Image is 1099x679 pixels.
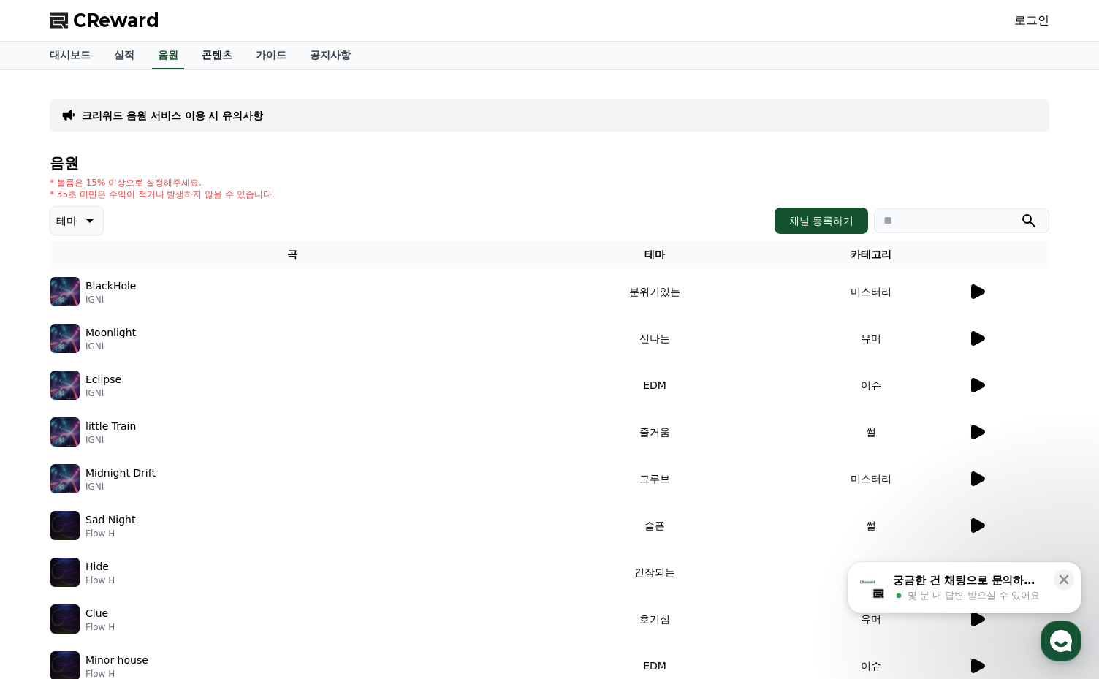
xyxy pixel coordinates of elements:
span: 설정 [226,485,243,497]
th: 곡 [50,241,535,268]
p: little Train [85,419,136,434]
a: CReward [50,9,159,32]
td: 썰 [775,409,967,455]
span: 홈 [46,485,55,497]
img: music [50,511,80,540]
td: 슬픈 [535,502,775,549]
p: Flow H [85,574,115,586]
a: 실적 [102,42,146,69]
td: 즐거움 [535,409,775,455]
td: 썰 [775,502,967,549]
td: EDM [535,362,775,409]
p: IGNI [85,341,136,352]
img: music [50,417,80,447]
td: 호기심 [535,596,775,642]
a: 공지사항 [298,42,362,69]
td: 미스터리 [775,455,967,502]
td: 유머 [775,596,967,642]
p: Eclipse [85,372,121,387]
td: 유머 [775,315,967,362]
span: 대화 [134,486,151,498]
th: 테마 [535,241,775,268]
a: 홈 [4,463,96,500]
button: 테마 [50,206,104,235]
p: BlackHole [85,278,136,294]
p: Flow H [85,528,135,539]
p: IGNI [85,434,136,446]
td: 분위기있는 [535,268,775,315]
td: 이슈 [775,362,967,409]
img: music [50,604,80,634]
p: 테마 [56,210,77,231]
p: IGNI [85,387,121,399]
span: CReward [73,9,159,32]
td: 신나는 [535,315,775,362]
a: 콘텐츠 [190,42,244,69]
img: music [50,277,80,306]
p: * 35초 미만은 수익이 적거나 발생하지 않을 수 있습니다. [50,189,275,200]
a: 대화 [96,463,189,500]
a: 로그인 [1014,12,1049,29]
p: IGNI [85,294,136,306]
p: Flow H [85,621,115,633]
th: 카테고리 [775,241,967,268]
a: 대시보드 [38,42,102,69]
td: 미스터리 [775,549,967,596]
img: music [50,464,80,493]
a: 가이드 [244,42,298,69]
a: 설정 [189,463,281,500]
p: Midnight Drift [85,466,156,481]
img: music [50,324,80,353]
p: Sad Night [85,512,135,528]
td: 그루브 [535,455,775,502]
button: 채널 등록하기 [775,208,868,234]
p: Minor house [85,653,148,668]
p: IGNI [85,481,156,493]
a: 크리워드 음원 서비스 이용 시 유의사항 [82,108,263,123]
img: music [50,371,80,400]
img: music [50,558,80,587]
td: 긴장되는 [535,549,775,596]
td: 미스터리 [775,268,967,315]
p: Hide [85,559,109,574]
p: * 볼륨은 15% 이상으로 설정해주세요. [50,177,275,189]
p: Clue [85,606,108,621]
p: Moonlight [85,325,136,341]
a: 음원 [152,42,184,69]
h4: 음원 [50,155,1049,171]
